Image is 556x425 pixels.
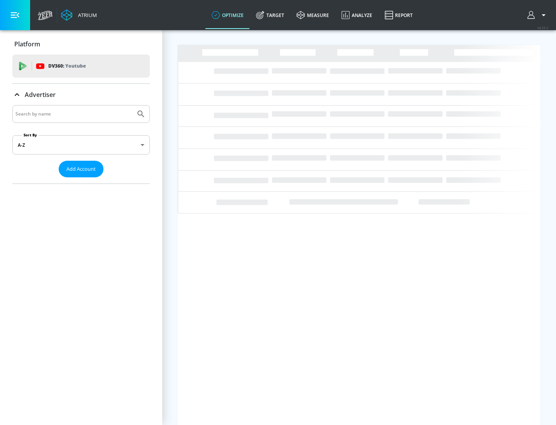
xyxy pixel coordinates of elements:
nav: list of Advertiser [12,177,150,184]
a: Report [378,1,419,29]
a: Atrium [61,9,97,21]
div: Atrium [75,12,97,19]
div: Advertiser [12,84,150,105]
div: Advertiser [12,105,150,184]
a: Analyze [335,1,378,29]
p: Advertiser [25,90,56,99]
a: Target [250,1,290,29]
div: A-Z [12,135,150,155]
p: DV360: [48,62,86,70]
span: Add Account [66,165,96,173]
span: v 4.25.2 [537,25,548,30]
button: Add Account [59,161,103,177]
a: optimize [205,1,250,29]
div: DV360: Youtube [12,54,150,78]
div: Platform [12,33,150,55]
a: measure [290,1,335,29]
p: Youtube [65,62,86,70]
label: Sort By [22,133,39,138]
input: Search by name [15,109,132,119]
p: Platform [14,40,40,48]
